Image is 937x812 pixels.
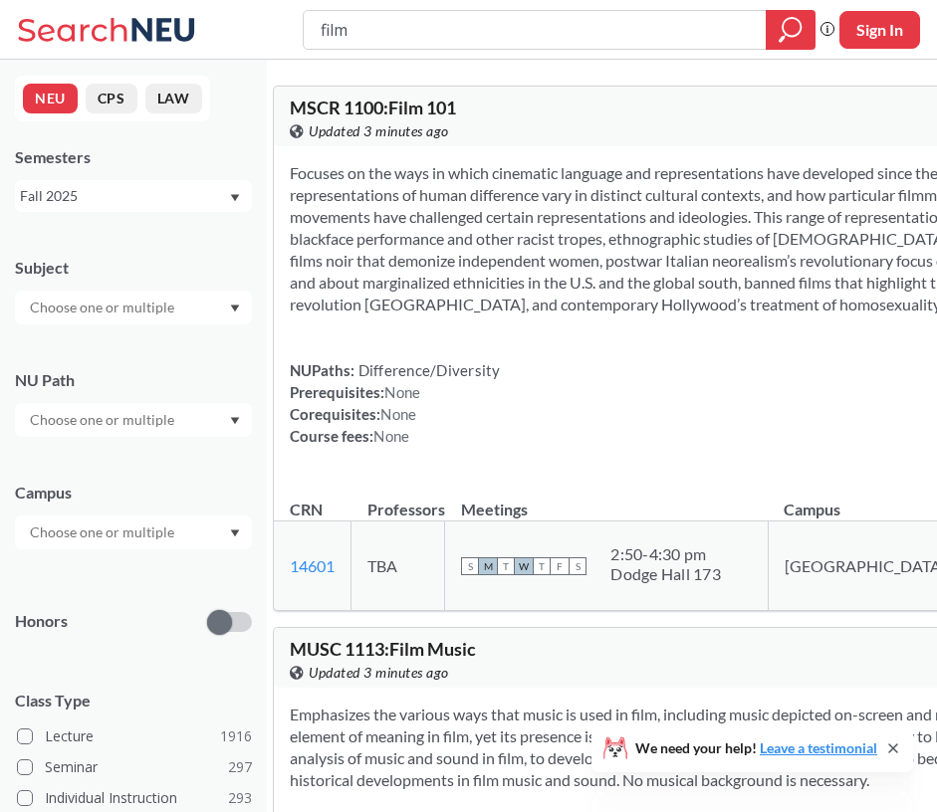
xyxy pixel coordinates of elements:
span: F [551,557,569,575]
a: Leave a testimonial [760,739,877,756]
div: Fall 2025 [20,185,228,207]
div: Dropdown arrow [15,403,252,437]
span: None [384,383,420,401]
td: TBA [351,521,445,611]
span: MUSC 1113 : Film Music [290,638,476,660]
div: NU Path [15,369,252,391]
div: 2:50 - 4:30 pm [610,544,721,564]
input: Choose one or multiple [20,520,187,544]
label: Lecture [17,723,252,749]
span: T [533,557,551,575]
span: None [373,427,409,445]
th: Meetings [445,479,768,521]
span: S [461,557,479,575]
span: T [497,557,515,575]
button: NEU [23,84,78,113]
div: Dropdown arrow [15,515,252,549]
span: We need your help! [635,741,877,755]
p: Honors [15,610,68,633]
label: Seminar [17,754,252,780]
div: Dropdown arrow [15,291,252,324]
span: Updated 3 minutes ago [309,120,449,142]
span: Difference/Diversity [354,361,500,379]
div: Dodge Hall 173 [610,564,721,584]
input: Class, professor, course number, "phrase" [319,13,751,47]
div: Subject [15,257,252,279]
svg: Dropdown arrow [230,417,240,425]
span: 297 [228,756,252,778]
span: MSCR 1100 : Film 101 [290,97,456,118]
input: Choose one or multiple [20,296,187,319]
span: Updated 3 minutes ago [309,662,449,684]
svg: Dropdown arrow [230,529,240,537]
span: W [515,557,533,575]
div: NUPaths: Prerequisites: Corequisites: Course fees: [290,359,500,447]
button: Sign In [839,11,920,49]
label: Individual Instruction [17,785,252,811]
a: 14601 [290,556,335,575]
svg: magnifying glass [779,16,803,44]
th: Professors [351,479,445,521]
button: LAW [145,84,202,113]
span: M [479,557,497,575]
div: Semesters [15,146,252,168]
div: Fall 2025Dropdown arrow [15,180,252,212]
span: Class Type [15,690,252,711]
div: CRN [290,499,323,520]
span: 1916 [220,725,252,747]
svg: Dropdown arrow [230,304,240,312]
span: 293 [228,787,252,809]
div: magnifying glass [766,10,816,50]
span: None [380,405,416,423]
svg: Dropdown arrow [230,194,240,202]
button: CPS [86,84,137,113]
div: Campus [15,482,252,504]
input: Choose one or multiple [20,408,187,432]
span: S [569,557,586,575]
